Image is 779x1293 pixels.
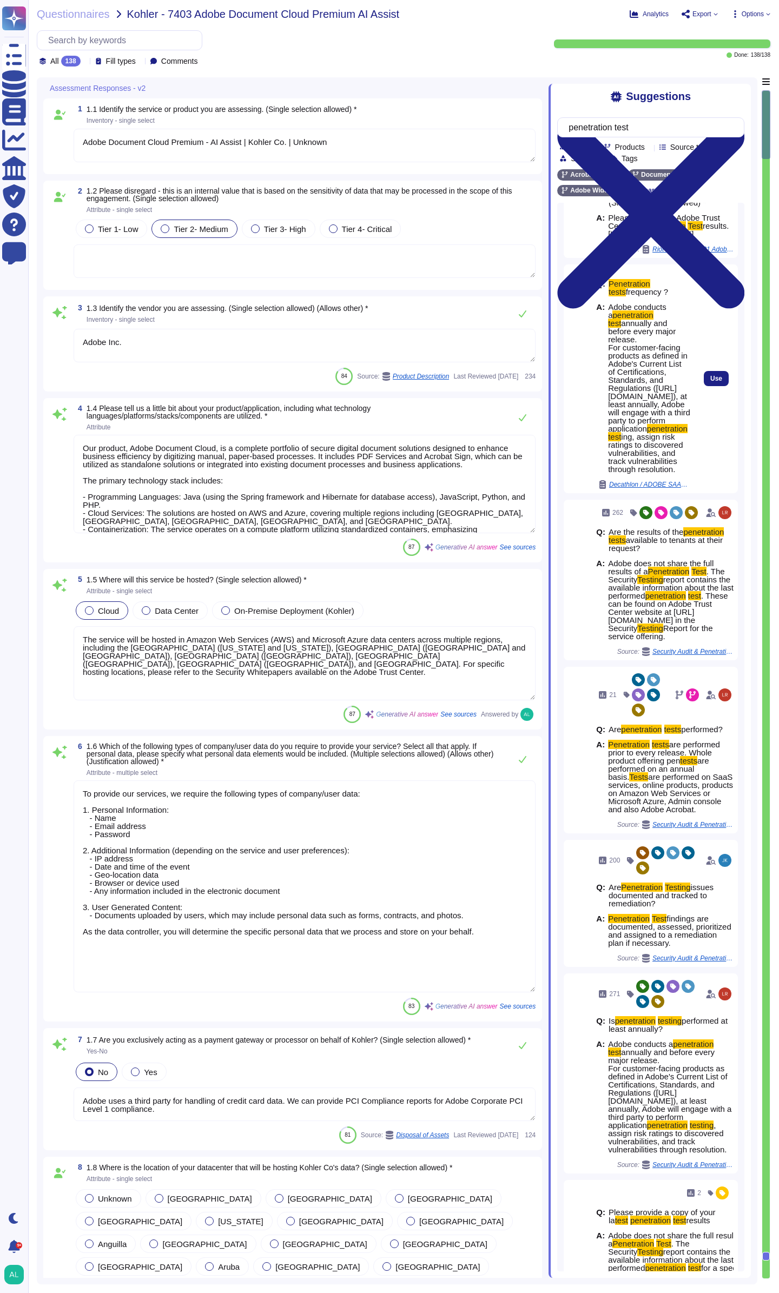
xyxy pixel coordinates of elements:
[87,742,494,766] span: 1.6 Which of the following types of company/user data do you require to provide your service? Sel...
[596,303,605,473] b: A:
[608,559,714,576] span: Adobe does not share the full results of a
[523,1132,536,1138] span: 124
[608,1231,749,1248] span: Adobe does not share the full results of a
[87,1163,453,1172] span: 1.8 Where is the location of your datacenter that will be hosting Kohler Co's data? (Single selec...
[615,1016,656,1025] mark: penetration
[621,725,662,734] mark: penetration
[609,481,690,488] span: Decathlon / ADOBE SAAS solutions Security assessment Template Working Version
[609,535,626,545] mark: tests
[74,105,82,112] span: 1
[87,423,111,431] span: Attribute
[523,373,536,380] span: 234
[690,1120,714,1130] mark: testing
[718,987,731,1000] img: user
[665,883,691,892] mark: Testing
[710,375,722,382] span: Use
[609,991,620,997] span: 271
[608,1239,689,1256] span: . The Security
[608,1247,734,1272] span: report contains the available information about the last performed
[596,559,605,640] b: A:
[74,304,82,311] span: 3
[608,740,650,749] mark: Penetration
[596,1208,605,1224] b: Q:
[393,373,450,380] span: Product Description
[612,509,623,516] span: 262
[608,432,621,441] mark: test
[98,606,119,615] span: Cloud
[74,329,536,362] textarea: Adobe Inc.
[608,575,734,600] span: report contains the available information about the last performed
[574,480,690,489] span: Source:
[647,424,688,433] mark: penetration
[500,544,536,551] span: See sources
[596,528,605,552] b: Q:
[106,57,136,65] span: Fill types
[609,725,621,734] span: Are
[50,84,146,92] span: Assessment Responses - v2
[345,1132,351,1138] span: 81
[453,373,518,380] span: Last Reviewed [DATE]
[608,432,683,474] span: ing, assign risk ratings to discovered vulnerabilities, and track vulnerabilities through resolut...
[608,756,709,781] span: are performed on an annual basis.
[608,1047,731,1130] span: annually and before every major release. For customer-facing products as defined in Adobe's Curre...
[609,883,714,908] span: issues documented and tracked to remediation?
[264,224,306,234] span: Tier 3- High
[98,1239,127,1249] span: Anguilla
[742,11,764,17] span: Options
[609,527,683,536] span: Are the results of the
[615,1216,628,1225] mark: test
[74,626,536,700] textarea: The service will be hosted in Amazon Web Services (AWS) and Microsoft Azure data centers across m...
[408,1194,492,1203] span: [GEOGRAPHIC_DATA]
[168,1194,252,1203] span: [GEOGRAPHIC_DATA]
[617,647,734,656] span: Source:
[645,591,686,600] mark: penetration
[481,711,518,718] span: Answered by
[234,606,354,615] span: On-Premise Deployment (Kohler)
[74,780,536,992] textarea: To provide our services, we require the following types of company/user data: 1. Personal Informa...
[50,57,59,65] span: All
[275,1262,360,1271] span: [GEOGRAPHIC_DATA]
[144,1067,157,1077] span: Yes
[621,883,663,892] mark: Penetration
[87,587,152,595] span: Attribute - single select
[87,1047,108,1055] span: Yes-No
[680,756,697,765] mark: tests
[87,105,357,114] span: 1.1 Identify the service or product you are assessing. (Single selection allowed) *
[396,1132,449,1138] span: Disposal of Assets
[609,1208,716,1225] span: Please provide a copy of your la
[645,1263,686,1272] mark: penetration
[596,883,605,907] b: Q:
[87,304,368,313] span: 1.3 Identify the vendor you are assessing. (Single selection allowed) (Allows other) *
[596,1040,605,1153] b: A:
[608,914,650,923] mark: Penetration
[608,567,724,584] span: . The Security
[87,187,512,203] span: 1.2 Please disregard - this is an internal value that is based on the sensitivity of data that ma...
[617,954,734,963] span: Source:
[395,1262,480,1271] span: [GEOGRAPHIC_DATA]
[617,1161,734,1169] span: Source:
[658,1016,682,1025] mark: testing
[630,1216,671,1225] mark: penetration
[435,1003,498,1010] span: Generative AI answer
[520,708,533,721] img: user
[299,1217,384,1226] span: [GEOGRAPHIC_DATA]
[596,1017,605,1033] b: Q:
[688,591,701,600] mark: test
[652,821,734,828] span: Security Audit & Penetration test
[87,1036,471,1044] span: 1.7 Are you exclusively acting as a payment gateway or processor on behalf of Kohler? (Single sel...
[435,544,498,551] span: Generative AI answer
[500,1003,536,1010] span: See sources
[608,1039,673,1049] span: Adobe conducts a
[608,1047,621,1057] mark: test
[608,914,731,947] span: findings are documented, assessed, prioritized and assigned to a remediation plan if necessary.
[692,11,711,17] span: Export
[87,1175,152,1183] span: Attribute - single select
[608,740,720,765] span: are performed prior to every release. Whole product offering pen
[596,914,605,947] b: A:
[408,544,414,550] span: 87
[629,772,648,781] mark: Tests
[341,373,347,379] span: 84
[74,1088,536,1121] textarea: Adobe uses a third party for handling of credit card data. We can provide PCI Compliance reports ...
[734,52,749,58] span: Done:
[652,1162,734,1168] span: Security Audit & Penetration test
